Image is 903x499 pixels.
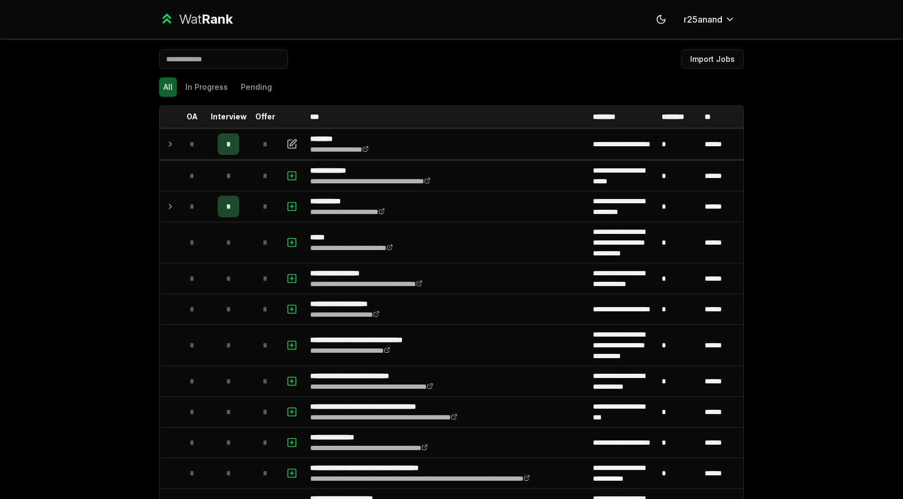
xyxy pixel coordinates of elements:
button: Import Jobs [681,49,744,69]
p: Interview [211,111,247,122]
button: All [159,77,177,97]
p: OA [187,111,198,122]
span: r25anand [684,13,722,26]
div: Wat [179,11,233,28]
span: Rank [202,11,233,27]
button: Pending [236,77,276,97]
button: r25anand [675,10,744,29]
button: In Progress [181,77,232,97]
a: WatRank [159,11,233,28]
p: Offer [255,111,275,122]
